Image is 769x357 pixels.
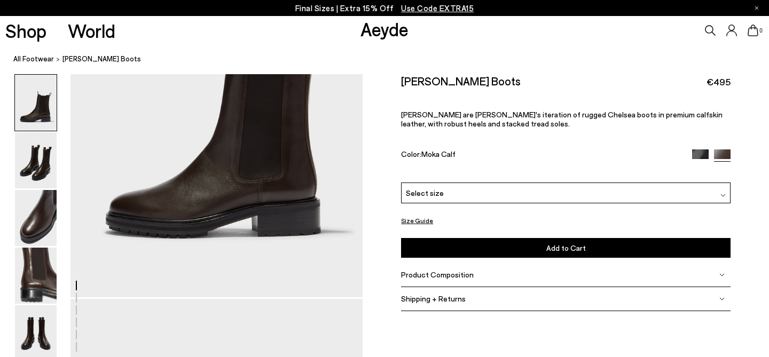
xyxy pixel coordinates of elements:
a: Aeyde [360,18,409,40]
img: Jack Chelsea Boots - Image 1 [15,75,57,131]
a: World [68,21,115,40]
img: Jack Chelsea Boots - Image 3 [15,190,57,246]
div: Color: [401,149,681,161]
img: Jack Chelsea Boots - Image 4 [15,248,57,304]
img: svg%3E [720,193,726,198]
a: All Footwear [13,53,54,65]
h2: [PERSON_NAME] Boots [401,74,521,88]
p: Final Sizes | Extra 15% Off [295,2,474,15]
span: Moka Calf [421,149,456,158]
span: 0 [758,28,764,34]
button: Size Guide [401,214,433,227]
span: Navigate to /collections/ss25-final-sizes [401,3,474,13]
span: €495 [707,75,731,89]
a: 0 [748,25,758,36]
button: Add to Cart [401,238,731,258]
span: Product Composition [401,270,474,279]
span: Shipping + Returns [401,294,466,303]
span: Select size [406,187,444,199]
span: [PERSON_NAME] are [PERSON_NAME]'s iteration of rugged Chelsea boots in premium calfskin leather, ... [401,110,723,128]
span: [PERSON_NAME] Boots [62,53,141,65]
img: svg%3E [719,296,725,302]
span: Add to Cart [546,243,586,252]
img: Jack Chelsea Boots - Image 2 [15,132,57,188]
img: svg%3E [719,272,725,277]
nav: breadcrumb [13,45,769,74]
a: Shop [5,21,46,40]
